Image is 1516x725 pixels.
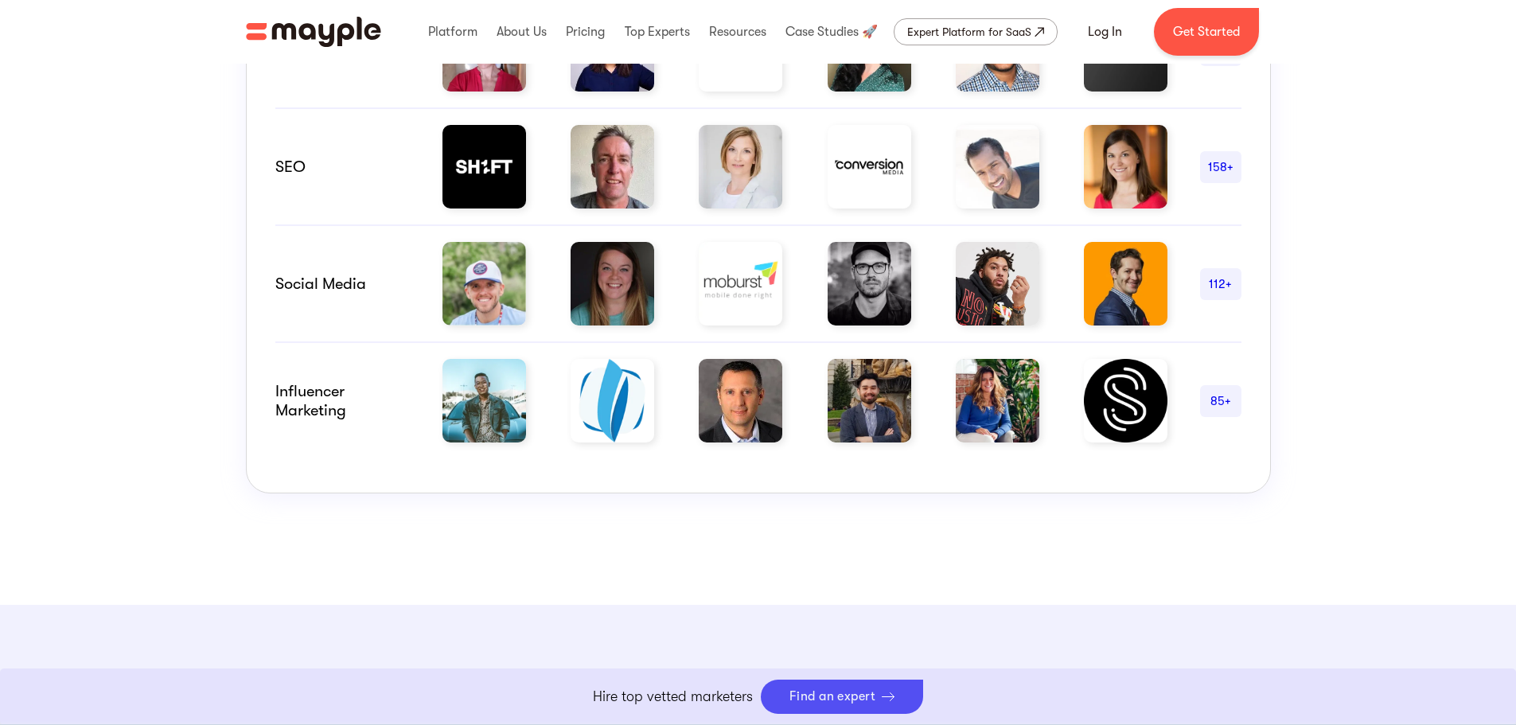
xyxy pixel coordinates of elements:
[246,17,381,47] a: home
[1200,158,1241,177] div: 158+
[275,275,411,294] div: Social Media
[621,6,694,57] div: Top Experts
[246,17,381,47] img: Mayple logo
[894,18,1058,45] a: Expert Platform for SaaS
[1200,392,1241,411] div: 85+
[907,22,1031,41] div: Expert Platform for SaaS
[705,6,770,57] div: Resources
[1200,275,1241,294] div: 112+
[275,382,411,420] div: Influencer marketing
[493,6,551,57] div: About Us
[1154,8,1259,56] a: Get Started
[562,6,609,57] div: Pricing
[275,158,411,177] div: SEO
[424,6,481,57] div: Platform
[1069,13,1141,51] a: Log In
